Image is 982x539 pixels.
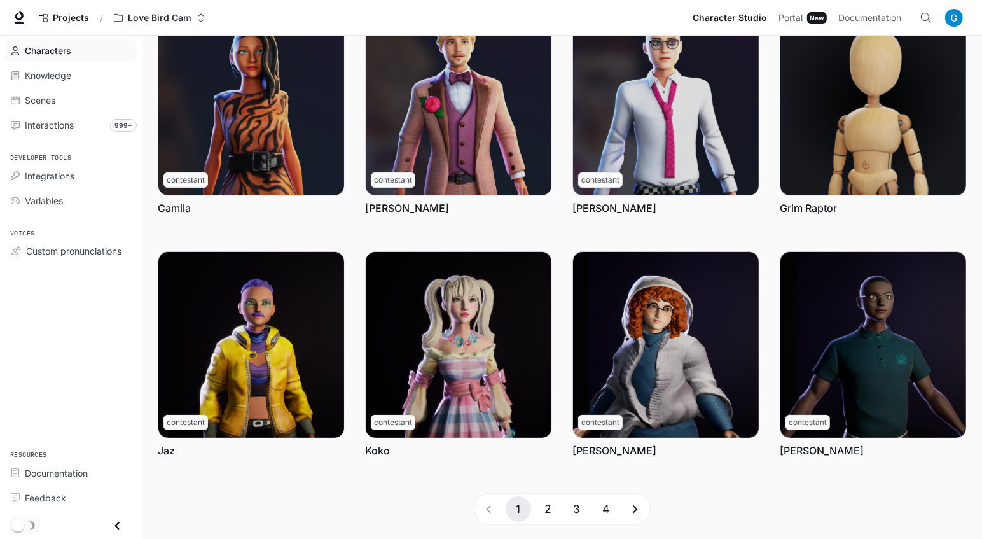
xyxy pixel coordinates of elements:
a: Koko [365,444,390,458]
a: Custom pronunciations [5,240,137,262]
span: Dark mode toggle [11,518,24,532]
a: [PERSON_NAME] [572,444,656,458]
a: Character Studio [688,5,772,31]
img: Mabel [573,252,759,438]
div: / [95,11,108,25]
span: Custom pronunciations [26,244,121,258]
button: User avatar [941,5,967,31]
a: Documentation [5,462,137,484]
span: Feedback [25,491,66,505]
span: Variables [25,194,63,207]
span: 999+ [110,119,137,132]
a: Grim Raptor [780,201,837,215]
img: User avatar [945,9,963,27]
a: Interactions [5,114,137,136]
span: Interactions [25,118,74,132]
span: Portal [778,10,803,26]
a: PortalNew [773,5,832,31]
a: Documentation [833,5,911,31]
a: Variables [5,190,137,212]
span: Characters [25,44,71,57]
button: Go to page 3 [564,496,590,522]
a: Go to projects [33,5,95,31]
a: Integrations [5,165,137,187]
span: Character Studio [693,10,767,26]
img: Jaz [158,252,344,438]
a: Camila [158,201,191,215]
span: Scenes [25,94,55,107]
a: [PERSON_NAME] [365,201,449,215]
a: Feedback [5,487,137,509]
span: Knowledge [25,69,71,82]
button: Go to next page [623,496,648,522]
img: Koko [366,252,551,438]
span: Documentation [25,466,88,480]
button: Close drawer [103,513,132,539]
span: Integrations [25,169,74,183]
button: Go to page 4 [593,496,619,522]
a: [PERSON_NAME] [572,201,656,215]
a: Characters [5,39,137,62]
button: Open workspace menu [108,5,211,31]
button: page 1 [506,496,531,522]
nav: pagination navigation [474,493,651,525]
a: Knowledge [5,64,137,87]
a: [PERSON_NAME] [780,444,864,458]
button: Go to page 2 [535,496,560,522]
button: Open Command Menu [913,5,939,31]
p: Love Bird Cam [128,13,191,24]
span: Projects [53,13,89,24]
div: New [807,12,827,24]
a: Jaz [158,444,175,458]
img: Milton [780,252,966,438]
a: Scenes [5,89,137,111]
span: Documentation [838,10,901,26]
